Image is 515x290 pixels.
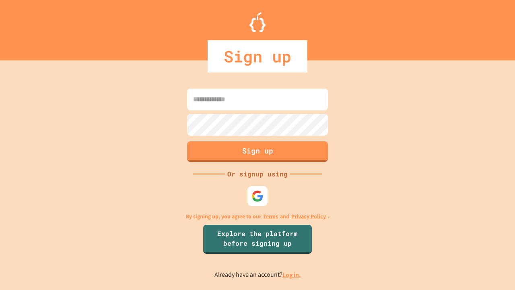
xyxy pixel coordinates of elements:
[214,270,301,280] p: Already have an account?
[208,40,307,72] div: Sign up
[249,12,266,32] img: Logo.svg
[263,212,278,221] a: Terms
[187,141,328,162] button: Sign up
[203,225,312,254] a: Explore the platform before signing up
[186,212,330,221] p: By signing up, you agree to our and .
[291,212,326,221] a: Privacy Policy
[225,169,290,179] div: Or signup using
[282,271,301,279] a: Log in.
[251,190,264,202] img: google-icon.svg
